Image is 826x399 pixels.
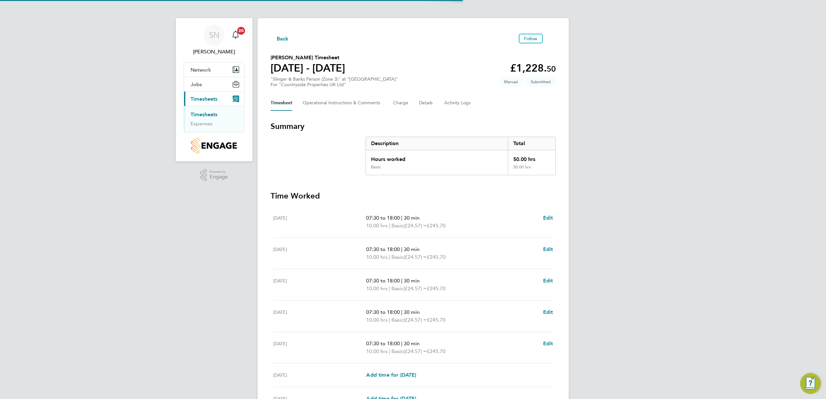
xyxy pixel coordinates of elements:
[499,76,523,87] span: This timesheet was manually created.
[404,246,420,252] span: 30 min
[191,111,217,118] a: Timesheets
[271,62,345,74] h1: [DATE] - [DATE]
[184,138,245,154] a: Go to home page
[508,150,555,165] div: 50.00 hrs
[389,222,390,229] span: |
[273,277,366,292] div: [DATE]
[547,64,556,74] span: 50
[176,18,252,161] nav: Main navigation
[191,120,213,127] a: Expenses
[271,95,292,111] button: Timesheet
[273,340,366,355] div: [DATE]
[191,67,211,73] span: Network
[543,278,553,284] span: Edit
[271,76,398,87] div: "Slinger & Banks Person (Zone 3)" at "[GEOGRAPHIC_DATA]"
[271,54,345,62] h2: [PERSON_NAME] Timesheet
[191,81,202,87] span: Jobs
[543,215,553,221] span: Edit
[545,37,556,40] button: Timesheets Menu
[366,340,400,347] span: 07:30 to 18:00
[508,165,555,175] div: 50.00 hrs
[391,316,403,324] span: Basic
[427,348,446,354] span: £245.70
[403,317,427,323] span: (£24.57) =
[427,317,446,323] span: £245.70
[404,278,420,284] span: 30 min
[401,246,402,252] span: |
[510,62,556,74] app-decimal: £1,228.
[184,77,244,91] button: Jobs
[191,138,237,154] img: countryside-properties-logo-retina.png
[508,137,555,150] div: Total
[403,222,427,229] span: (£24.57) =
[543,214,553,222] a: Edit
[404,215,420,221] span: 30 min
[543,308,553,316] a: Edit
[366,222,388,229] span: 10.00 hrs
[210,174,228,180] span: Engage
[391,253,403,261] span: Basic
[366,309,400,315] span: 07:30 to 18:00
[403,348,427,354] span: (£24.57) =
[404,309,420,315] span: 30 min
[403,285,427,291] span: (£24.57) =
[427,222,446,229] span: £245.70
[200,169,228,181] a: Powered byEngage
[191,96,217,102] span: Timesheets
[273,214,366,230] div: [DATE]
[366,372,416,378] span: Add time for [DATE]
[401,340,402,347] span: |
[543,309,553,315] span: Edit
[543,245,553,253] a: Edit
[273,371,366,379] div: [DATE]
[366,215,400,221] span: 07:30 to 18:00
[389,317,390,323] span: |
[389,254,390,260] span: |
[271,82,398,87] div: For "Countryside Properties UK Ltd"
[273,245,366,261] div: [DATE]
[366,317,388,323] span: 10.00 hrs
[444,95,471,111] button: Activity Logs
[366,254,388,260] span: 10.00 hrs
[401,309,402,315] span: |
[184,63,244,77] button: Network
[389,285,390,291] span: |
[366,278,400,284] span: 07:30 to 18:00
[371,165,381,170] div: Basic
[184,25,245,56] a: SN[PERSON_NAME]
[543,277,553,285] a: Edit
[303,95,383,111] button: Operational Instructions & Comments
[366,137,508,150] div: Description
[366,371,416,379] a: Add time for [DATE]
[366,285,388,291] span: 10.00 hrs
[366,246,400,252] span: 07:30 to 18:00
[393,95,409,111] button: Charge
[184,92,244,106] button: Timesheets
[210,169,228,175] span: Powered by
[519,34,543,43] button: Follow
[543,246,553,252] span: Edit
[366,348,388,354] span: 10.00 hrs
[366,137,556,175] div: Summary
[427,285,446,291] span: £245.70
[391,348,403,355] span: Basic
[273,308,366,324] div: [DATE]
[391,222,403,230] span: Basic
[526,76,556,87] span: This timesheet is Submitted.
[277,35,289,43] span: Back
[184,48,245,56] span: Stephen Nottage
[366,150,508,165] div: Hours worked
[524,36,538,41] span: Follow
[543,340,553,348] a: Edit
[419,95,434,111] button: Details
[271,191,556,201] h3: Time Worked
[404,340,420,347] span: 30 min
[391,285,403,292] span: Basic
[401,278,402,284] span: |
[401,215,402,221] span: |
[427,254,446,260] span: £245.70
[403,254,427,260] span: (£24.57) =
[237,27,245,35] span: 20
[209,31,219,39] span: SN
[271,121,556,131] h3: Summary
